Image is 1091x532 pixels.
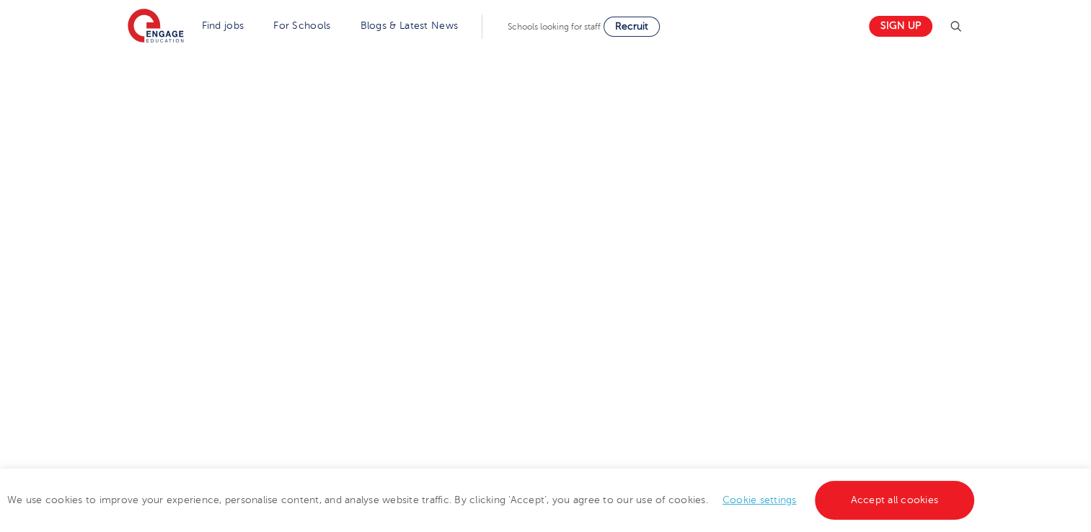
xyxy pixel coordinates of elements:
a: For Schools [273,20,330,31]
a: Cookie settings [723,495,797,505]
a: Sign up [869,16,932,37]
a: Accept all cookies [815,481,975,520]
a: Blogs & Latest News [361,20,459,31]
img: Engage Education [128,9,184,45]
span: We use cookies to improve your experience, personalise content, and analyse website traffic. By c... [7,495,978,505]
span: Recruit [615,21,648,32]
span: Schools looking for staff [508,22,601,32]
a: Find jobs [202,20,244,31]
a: Recruit [604,17,660,37]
